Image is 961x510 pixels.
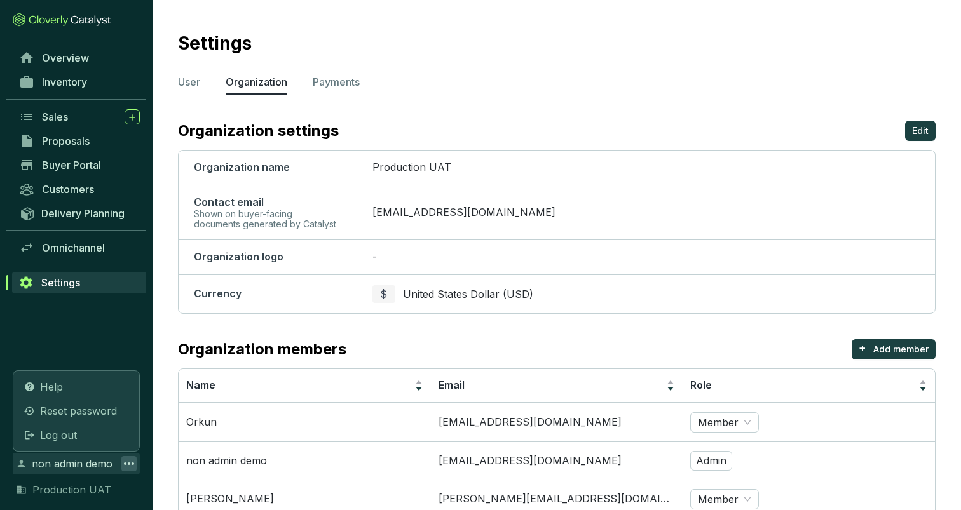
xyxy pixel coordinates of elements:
span: Sales [42,111,68,123]
a: Inventory [13,71,146,93]
p: User [178,74,200,90]
span: Overview [42,51,89,64]
span: non admin demo [32,456,112,471]
td: orkun@cloverly.com [431,403,683,441]
p: Orkun [186,415,217,429]
span: Log out [40,427,77,443]
span: Organization name [194,161,290,173]
span: Role [690,379,712,391]
a: Buyer Portal [13,154,146,176]
button: +Add member [852,339,936,359]
p: Payments [313,74,360,90]
div: Contact email [194,196,341,210]
span: Customers [42,183,94,196]
p: Organization [226,74,287,90]
a: Proposals [13,130,146,152]
p: + [859,339,866,357]
td: canaan+nonadmindemo@cloverly.com [431,441,683,480]
p: [PERSON_NAME] [186,492,274,506]
p: Add member [873,343,929,356]
a: Overview [13,47,146,69]
span: Buyer Portal [42,159,101,171]
span: Omnichannel [42,241,105,254]
a: Sales [13,106,146,128]
span: Member [698,490,751,509]
p: Organization settings [178,121,339,141]
span: $ [380,286,387,302]
p: Organization members [178,339,346,359]
p: Edit [912,124,929,137]
div: Shown on buyer-facing documents generated by Catalyst [194,209,341,229]
span: Delivery Planning [41,207,125,220]
span: Name [186,379,215,391]
span: [EMAIL_ADDRESS][DOMAIN_NAME] [372,206,555,218]
span: Member [698,413,751,432]
span: Proposals [42,135,90,147]
span: United States Dollar (USD) [403,288,533,300]
span: Reset password [40,403,117,419]
a: Delivery Planning [13,203,146,224]
span: Email [439,379,465,391]
span: Production UAT [32,482,111,497]
span: Production UAT [372,161,451,173]
p: Admin [690,451,732,471]
a: Help [18,376,134,398]
span: Organization logo [194,250,283,263]
span: Settings [41,276,80,289]
a: Settings [12,272,146,293]
span: Help [40,379,63,394]
span: - [372,250,377,263]
a: Customers [13,178,146,200]
span: Inventory [42,76,87,88]
span: Currency [194,287,242,300]
a: Omnichannel [13,237,146,258]
button: Edit [905,121,936,141]
p: non admin demo [186,454,267,468]
h2: Settings [178,30,252,57]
